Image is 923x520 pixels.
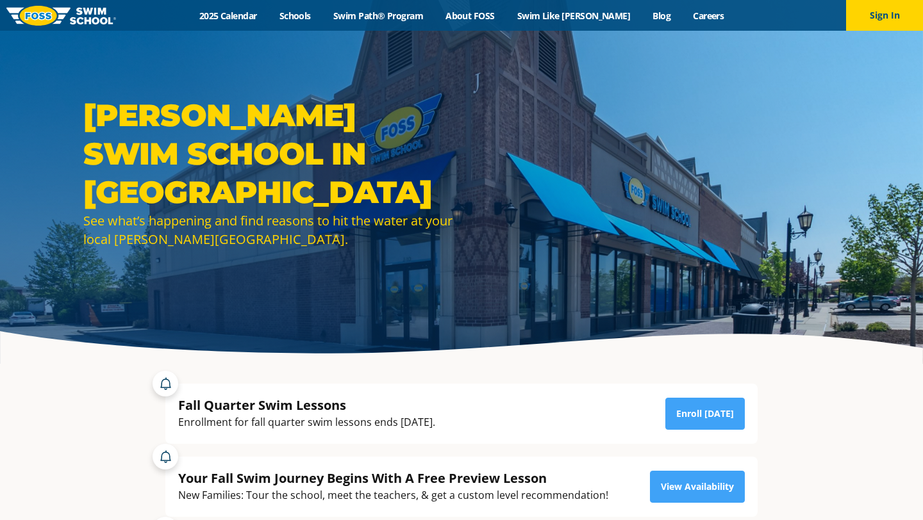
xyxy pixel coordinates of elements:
[188,10,268,22] a: 2025 Calendar
[665,398,745,430] a: Enroll [DATE]
[178,396,435,414] div: Fall Quarter Swim Lessons
[682,10,735,22] a: Careers
[6,6,116,26] img: FOSS Swim School Logo
[435,10,506,22] a: About FOSS
[642,10,682,22] a: Blog
[322,10,434,22] a: Swim Path® Program
[506,10,642,22] a: Swim Like [PERSON_NAME]
[83,211,455,248] div: See what’s happening and find reasons to hit the water at your local [PERSON_NAME][GEOGRAPHIC_DATA].
[83,96,455,211] h1: [PERSON_NAME] Swim School in [GEOGRAPHIC_DATA]
[178,414,435,431] div: Enrollment for fall quarter swim lessons ends [DATE].
[178,487,608,504] div: New Families: Tour the school, meet the teachers, & get a custom level recommendation!
[650,471,745,503] a: View Availability
[268,10,322,22] a: Schools
[178,469,608,487] div: Your Fall Swim Journey Begins With A Free Preview Lesson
